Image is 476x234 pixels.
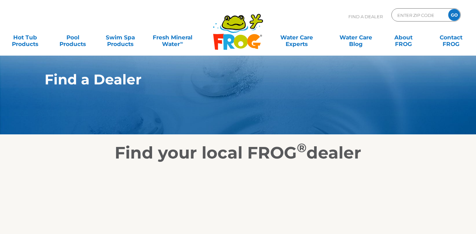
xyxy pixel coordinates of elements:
a: Water CareBlog [337,31,374,44]
input: GO [448,9,460,21]
h2: Find your local FROG dealer [35,143,441,163]
h1: Find a Dealer [45,71,401,87]
a: ContactFROG [432,31,469,44]
input: Zip Code Form [397,10,441,20]
sup: ∞ [180,40,183,45]
a: Hot TubProducts [7,31,44,44]
a: Water CareExperts [266,31,327,44]
a: Swim SpaProducts [102,31,139,44]
a: Fresh MineralWater∞ [149,31,196,44]
a: PoolProducts [54,31,91,44]
p: Find A Dealer [348,8,383,25]
a: AboutFROG [385,31,422,44]
sup: ® [297,140,306,155]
